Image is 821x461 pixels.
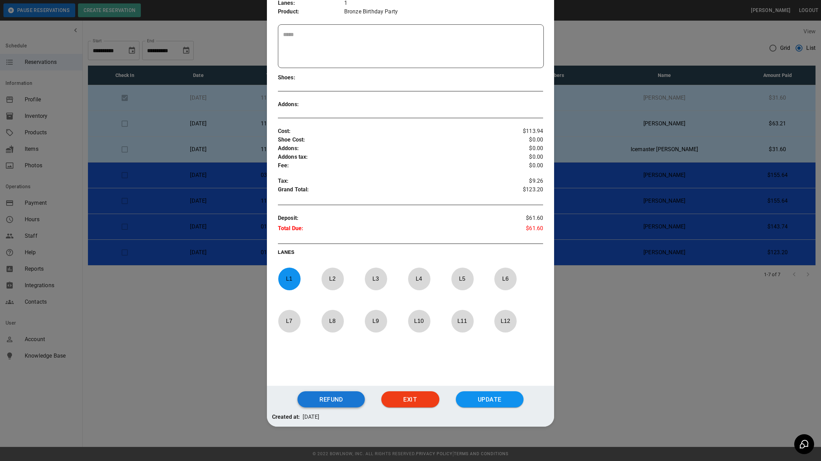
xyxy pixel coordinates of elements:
p: $0.00 [499,136,543,144]
p: $0.00 [499,153,543,161]
p: L 5 [451,271,474,287]
p: $113.94 [499,127,543,136]
p: Shoes : [278,74,344,82]
p: Created at: [272,413,300,421]
p: Cost : [278,127,499,136]
p: L 7 [278,313,301,329]
p: Tax : [278,177,499,185]
p: $61.60 [499,224,543,235]
p: Addons : [278,144,499,153]
p: L 3 [364,271,387,287]
p: Product : [278,8,344,16]
p: L 8 [321,313,344,329]
button: Update [456,391,524,408]
p: Addons : [278,100,344,109]
p: $123.20 [499,185,543,196]
p: Shoe Cost : [278,136,499,144]
p: Fee : [278,161,499,170]
p: $0.00 [499,144,543,153]
p: L 6 [494,271,517,287]
p: L 11 [451,313,474,329]
p: L 2 [321,271,344,287]
p: $9.26 [499,177,543,185]
p: Deposit : [278,214,499,224]
p: Total Due : [278,224,499,235]
p: $61.60 [499,214,543,224]
p: LANES [278,249,543,258]
p: Addons tax : [278,153,499,161]
p: L 1 [278,271,301,287]
p: $0.00 [499,161,543,170]
p: L 4 [408,271,430,287]
p: [DATE] [303,413,319,421]
p: L 10 [408,313,430,329]
p: L 12 [494,313,517,329]
p: L 9 [364,313,387,329]
button: Exit [381,391,439,408]
button: Refund [297,391,365,408]
p: Bronze Birthday Party [344,8,543,16]
p: Grand Total : [278,185,499,196]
